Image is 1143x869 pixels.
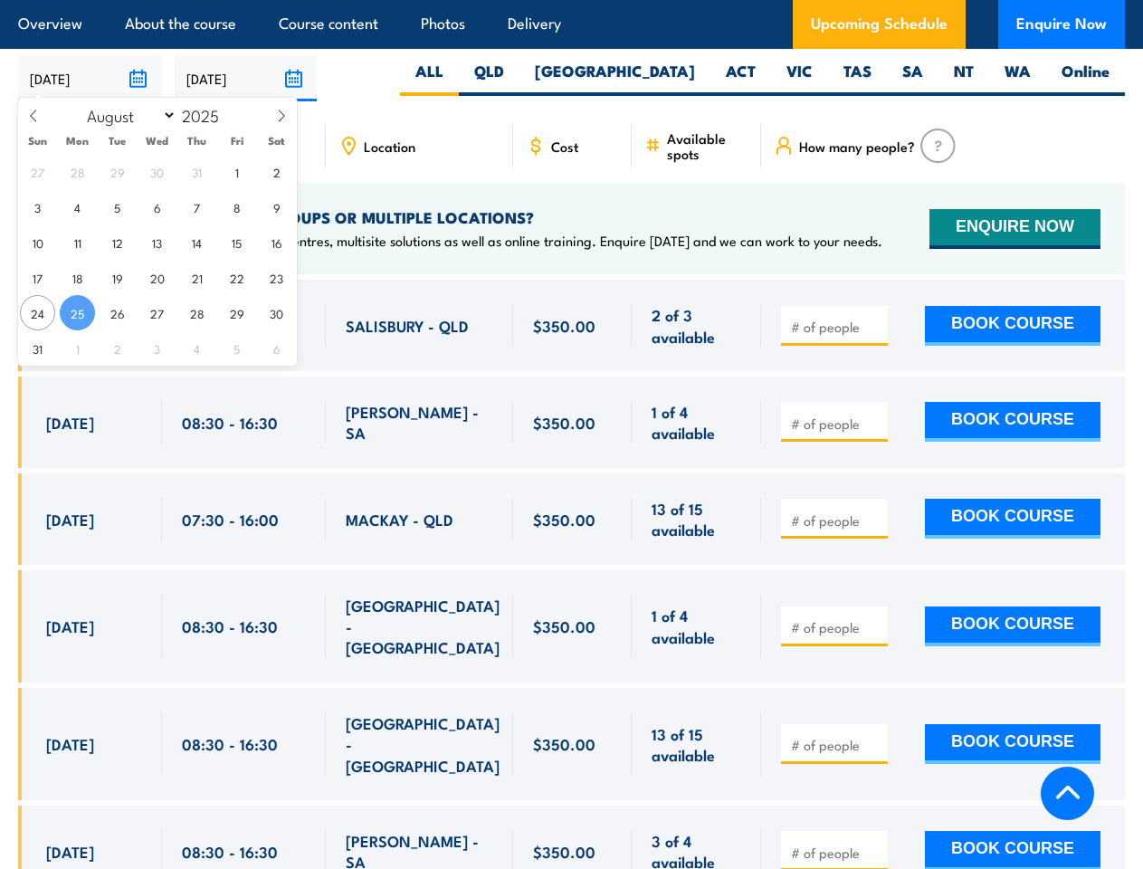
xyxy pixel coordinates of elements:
[182,412,278,433] span: 08:30 - 16:30
[533,841,595,862] span: $350.00
[459,61,519,96] label: QLD
[551,138,578,154] span: Cost
[925,402,1100,442] button: BOOK COURSE
[925,724,1100,764] button: BOOK COURSE
[533,412,595,433] span: $350.00
[533,733,595,754] span: $350.00
[219,295,254,330] span: August 29, 2025
[925,306,1100,346] button: BOOK COURSE
[346,712,500,776] span: [GEOGRAPHIC_DATA] - [GEOGRAPHIC_DATA]
[60,295,95,330] span: August 25, 2025
[182,733,278,754] span: 08:30 - 16:30
[46,616,94,636] span: [DATE]
[20,189,55,224] span: August 3, 2025
[46,412,94,433] span: [DATE]
[176,104,236,126] input: Year
[259,295,294,330] span: August 30, 2025
[667,130,748,161] span: Available spots
[139,189,175,224] span: August 6, 2025
[100,260,135,295] span: August 19, 2025
[18,55,161,101] input: From date
[710,61,771,96] label: ACT
[652,498,740,540] span: 13 of 15 available
[346,509,453,530] span: MACKAY - QLD
[20,295,55,330] span: August 24, 2025
[887,61,938,96] label: SA
[219,330,254,366] span: September 5, 2025
[346,595,500,658] span: [GEOGRAPHIC_DATA] - [GEOGRAPHIC_DATA]
[139,260,175,295] span: August 20, 2025
[20,330,55,366] span: August 31, 2025
[100,295,135,330] span: August 26, 2025
[771,61,828,96] label: VIC
[219,260,254,295] span: August 22, 2025
[259,154,294,189] span: August 2, 2025
[929,209,1100,249] button: ENQUIRE NOW
[60,224,95,260] span: August 11, 2025
[1046,61,1125,96] label: Online
[400,61,459,96] label: ALL
[652,723,740,766] span: 13 of 15 available
[60,154,95,189] span: July 28, 2025
[139,295,175,330] span: August 27, 2025
[46,207,882,227] h4: NEED TRAINING FOR LARGER GROUPS OR MULTIPLE LOCATIONS?
[938,61,989,96] label: NT
[219,189,254,224] span: August 8, 2025
[182,509,279,530] span: 07:30 - 16:00
[139,154,175,189] span: July 30, 2025
[179,295,214,330] span: August 28, 2025
[179,154,214,189] span: July 31, 2025
[60,260,95,295] span: August 18, 2025
[799,138,915,154] span: How many people?
[100,154,135,189] span: July 29, 2025
[46,232,882,250] p: We offer onsite training, training at our centres, multisite solutions as well as online training...
[20,260,55,295] span: August 17, 2025
[20,154,55,189] span: July 27, 2025
[46,733,94,754] span: [DATE]
[346,315,469,336] span: SALISBURY - QLD
[791,736,881,754] input: # of people
[925,499,1100,539] button: BOOK COURSE
[179,260,214,295] span: August 21, 2025
[18,135,58,147] span: Sun
[364,138,415,154] span: Location
[533,616,595,636] span: $350.00
[791,318,881,336] input: # of people
[259,189,294,224] span: August 9, 2025
[791,618,881,636] input: # of people
[791,511,881,530] input: # of people
[46,841,94,862] span: [DATE]
[346,401,492,444] span: [PERSON_NAME] - SA
[177,135,217,147] span: Thu
[179,189,214,224] span: August 7, 2025
[138,135,177,147] span: Wed
[259,330,294,366] span: September 6, 2025
[989,61,1046,96] label: WA
[20,224,55,260] span: August 10, 2025
[175,55,318,101] input: To date
[533,315,595,336] span: $350.00
[179,330,214,366] span: September 4, 2025
[533,509,595,530] span: $350.00
[791,415,881,433] input: # of people
[46,509,94,530] span: [DATE]
[60,189,95,224] span: August 4, 2025
[652,401,740,444] span: 1 of 4 available
[219,224,254,260] span: August 15, 2025
[257,135,297,147] span: Sat
[652,304,740,347] span: 2 of 3 available
[791,844,881,862] input: # of people
[60,330,95,366] span: September 1, 2025
[182,841,278,862] span: 08:30 - 16:30
[259,224,294,260] span: August 16, 2025
[217,135,257,147] span: Fri
[519,61,710,96] label: [GEOGRAPHIC_DATA]
[179,224,214,260] span: August 14, 2025
[98,135,138,147] span: Tue
[925,606,1100,646] button: BOOK COURSE
[58,135,98,147] span: Mon
[182,616,278,636] span: 08:30 - 16:30
[652,605,740,647] span: 1 of 4 available
[259,260,294,295] span: August 23, 2025
[100,224,135,260] span: August 12, 2025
